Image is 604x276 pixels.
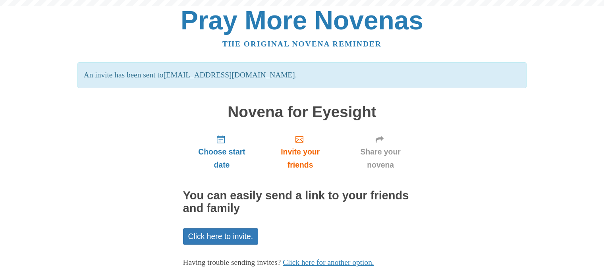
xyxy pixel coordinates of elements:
a: Pray More Novenas [181,6,423,35]
span: Share your novena [348,145,413,172]
a: The original novena reminder [222,40,382,48]
a: Click here for another option. [283,258,374,266]
span: Invite your friends [268,145,332,172]
a: Invite your friends [261,128,340,176]
span: Having trouble sending invites? [183,258,281,266]
a: Choose start date [183,128,261,176]
a: Click here to invite. [183,228,259,245]
a: Share your novena [340,128,421,176]
p: An invite has been sent to [EMAIL_ADDRESS][DOMAIN_NAME] . [77,62,527,88]
h2: You can easily send a link to your friends and family [183,189,421,215]
h1: Novena for Eyesight [183,104,421,121]
span: Choose start date [191,145,253,172]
